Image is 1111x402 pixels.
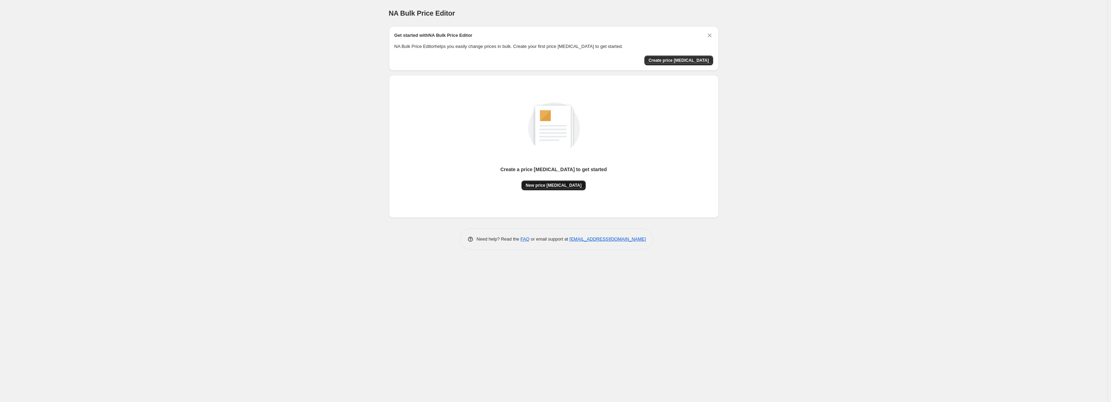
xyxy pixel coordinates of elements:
span: Create price [MEDICAL_DATA] [649,58,709,63]
span: NA Bulk Price Editor [389,9,455,17]
span: or email support at [529,236,569,242]
span: New price [MEDICAL_DATA] [526,183,582,188]
button: Create price change job [644,56,713,65]
span: Need help? Read the [477,236,521,242]
p: NA Bulk Price Editor helps you easily change prices in bulk. Create your first price [MEDICAL_DAT... [394,43,713,50]
button: New price [MEDICAL_DATA] [521,181,586,190]
button: Dismiss card [706,32,713,39]
a: FAQ [520,236,529,242]
p: Create a price [MEDICAL_DATA] to get started [500,166,607,173]
h2: Get started with NA Bulk Price Editor [394,32,473,39]
a: [EMAIL_ADDRESS][DOMAIN_NAME] [569,236,646,242]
